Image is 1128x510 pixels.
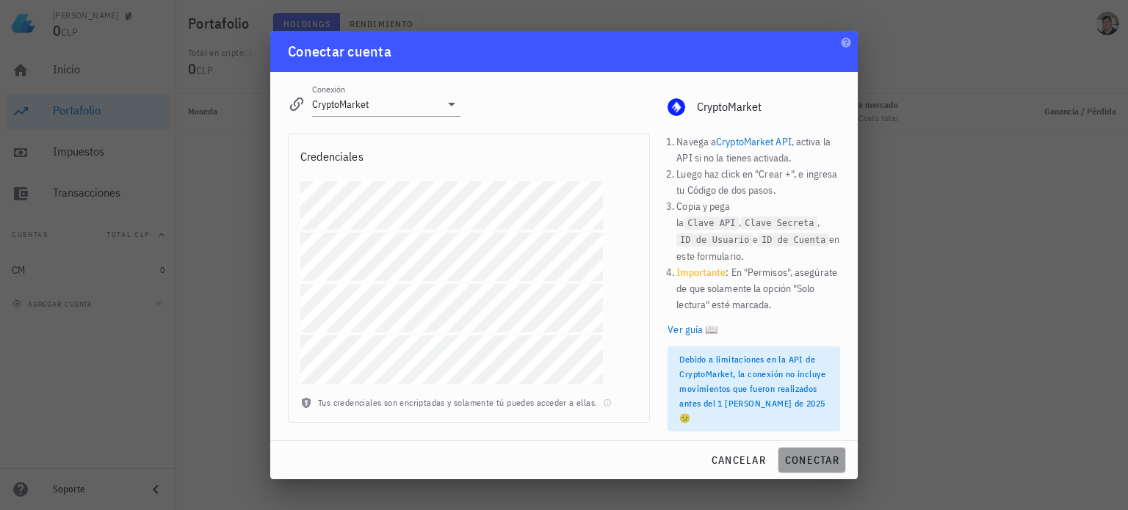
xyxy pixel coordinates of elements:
[758,233,829,247] code: ID de Cuenta
[288,40,391,63] div: Conectar cuenta
[668,321,840,338] a: Ver guía 📖
[676,166,840,198] li: Luego haz click en "Crear +", e ingresa tu Código de dos pasos.
[312,84,345,95] label: Conexión
[741,216,817,230] code: Clave Secreta
[705,447,772,473] button: cancelar
[676,198,840,264] li: Copia y pega la , , e en este formulario.
[679,354,825,423] span: Debido a limitaciones en la API de CryptoMarket, la conexión no incluye movimientos que fueron re...
[676,233,753,247] code: ID de Usuario
[697,100,840,114] div: CryptoMarket
[778,447,846,473] button: conectar
[676,264,840,313] li: : En "Permisos", asegúrate de que solamente la opción "Solo lectura" esté marcada.
[300,146,364,167] div: Credenciales
[784,453,839,467] span: conectar
[716,135,792,148] a: CryptoMarket API
[711,453,766,467] span: cancelar
[684,216,740,230] code: Clave API
[676,134,840,166] li: Navega a , activa la API si no la tienes activada.
[289,396,649,422] div: Tus credenciales son encriptadas y solamente tú puedes acceder a ellas.
[676,266,726,279] b: Importante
